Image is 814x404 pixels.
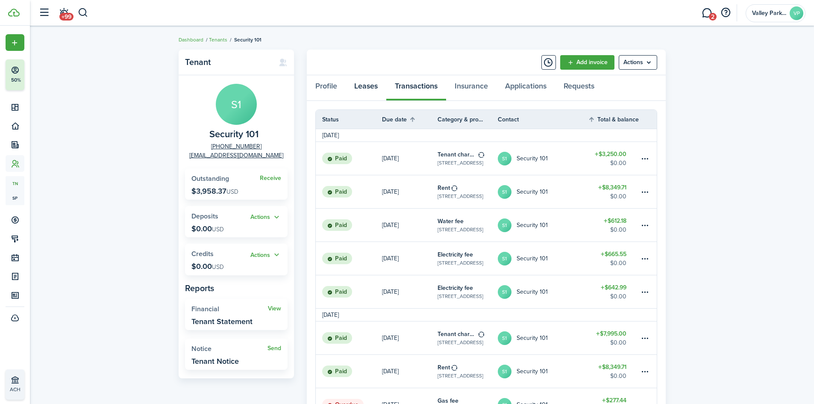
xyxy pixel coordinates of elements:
button: Open menu [619,55,657,70]
table-amount-title: $612.18 [604,216,626,225]
th: Sort [382,114,438,124]
button: Open menu [6,34,24,51]
a: $665.55$0.00 [588,242,639,275]
a: $612.18$0.00 [588,209,639,242]
td: [DATE] [316,131,345,140]
a: Paid [316,355,382,388]
a: Add invoice [560,55,614,70]
widget-stats-action: Receive [260,175,281,182]
span: USD [226,187,238,196]
a: [EMAIL_ADDRESS][DOMAIN_NAME] [189,151,283,160]
status: Paid [322,332,352,344]
a: S1Security 101 [498,242,588,275]
table-subtitle: [STREET_ADDRESS] [438,339,483,346]
a: $642.99$0.00 [588,275,639,308]
table-subtitle: [STREET_ADDRESS] [438,192,483,200]
a: Tenant charges & fees[STREET_ADDRESS] [438,142,498,175]
button: Timeline [541,55,556,70]
p: 50% [11,77,21,84]
avatar-text: S1 [498,331,511,345]
table-amount-description: $0.00 [610,225,626,234]
widget-stats-description: Tenant Statement [191,317,253,326]
table-amount-description: $0.00 [610,338,626,347]
button: 50% [6,59,76,90]
a: Rent[STREET_ADDRESS] [438,355,498,388]
a: S1Security 101 [498,275,588,308]
button: Open sidebar [36,5,52,21]
span: Credits [191,249,214,259]
table-profile-info-text: Security 101 [517,368,548,375]
table-subtitle: [STREET_ADDRESS] [438,259,483,267]
status: Paid [322,253,352,265]
a: Messaging [699,2,715,24]
span: tn [6,176,24,191]
p: [DATE] [382,333,399,342]
a: Notifications [56,2,72,24]
table-subtitle: [STREET_ADDRESS] [438,372,483,380]
a: Dashboard [179,36,203,44]
span: sp [6,191,24,205]
th: Category & property [438,115,498,124]
table-profile-info-text: Security 101 [517,155,548,162]
a: Requests [555,75,603,101]
status: Paid [322,153,352,165]
table-amount-description: $0.00 [610,292,626,301]
a: Insurance [446,75,497,101]
table-amount-title: $642.99 [601,283,626,292]
a: [DATE] [382,321,438,354]
a: [DATE] [382,209,438,242]
status: Paid [322,366,352,377]
table-info-title: Rent [438,183,450,192]
table-amount-title: $8,349.71 [598,363,626,372]
button: Search [78,6,88,20]
avatar-text: S1 [498,252,511,265]
p: [DATE] [382,187,399,196]
table-amount-description: $0.00 [610,159,626,168]
a: Send [267,345,281,352]
a: Paid [316,142,382,175]
span: USD [212,262,224,271]
span: Deposits [191,211,218,221]
table-amount-title: $665.55 [601,250,626,259]
a: [DATE] [382,175,438,208]
table-profile-info-text: Security 101 [517,189,548,195]
table-info-title: Tenant charges & fees [438,150,477,159]
table-profile-info-text: Security 101 [517,255,548,262]
avatar-text: S1 [216,84,257,125]
a: Electricity fee[STREET_ADDRESS] [438,275,498,308]
button: Actions [250,250,281,260]
status: Paid [322,219,352,231]
th: Sort [588,114,639,124]
a: Paid [316,321,382,354]
button: Open menu [250,212,281,222]
button: Open menu [250,250,281,260]
avatar-text: S1 [498,185,511,199]
a: [DATE] [382,275,438,308]
menu-btn: Actions [619,55,657,70]
a: Rent[STREET_ADDRESS] [438,175,498,208]
th: Contact [498,115,588,124]
table-subtitle: [STREET_ADDRESS] [438,226,483,233]
table-info-title: Rent [438,363,450,372]
a: [DATE] [382,142,438,175]
table-subtitle: [STREET_ADDRESS] [438,292,483,300]
table-profile-info-text: Security 101 [517,222,548,229]
table-info-title: Electricity fee [438,250,473,259]
status: Paid [322,186,352,198]
a: $8,349.71$0.00 [588,355,639,388]
a: Tenants [209,36,227,44]
a: ACH [6,369,24,400]
a: S1Security 101 [498,355,588,388]
p: $0.00 [191,262,224,271]
avatar-text: S1 [498,152,511,165]
table-amount-description: $0.00 [610,192,626,201]
a: Paid [316,209,382,242]
widget-stats-action: Actions [250,212,281,222]
table-info-title: Water fee [438,217,464,226]
table-amount-description: $0.00 [610,372,626,380]
p: [DATE] [382,367,399,376]
span: +99 [59,13,73,21]
table-amount-title: $8,349.71 [598,183,626,192]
